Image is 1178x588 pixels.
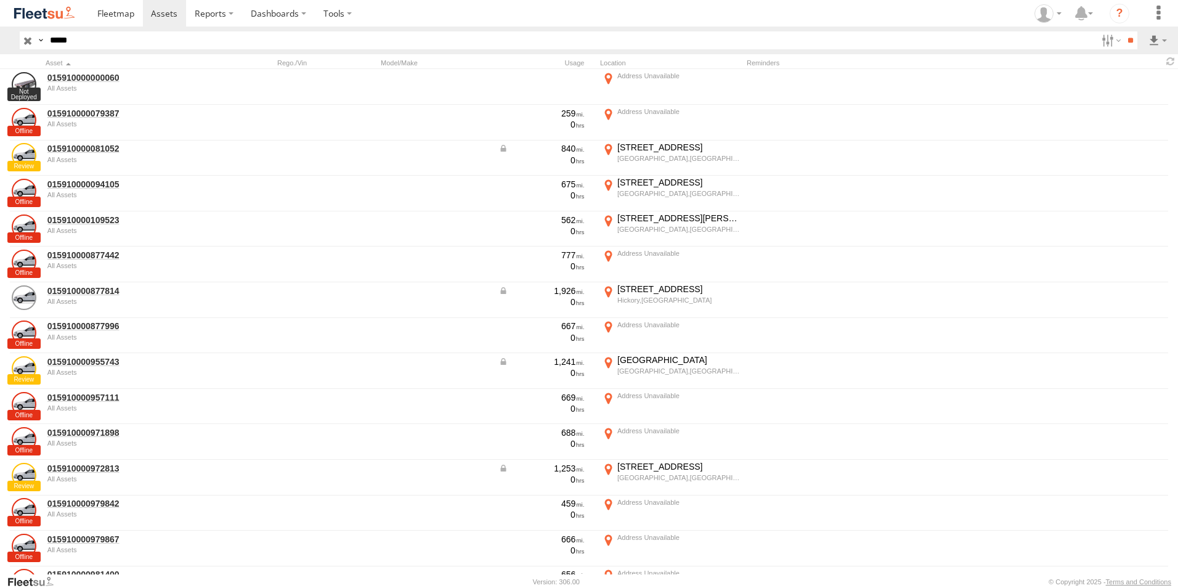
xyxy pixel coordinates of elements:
a: 015910000081052 [47,143,216,154]
div: [GEOGRAPHIC_DATA],[GEOGRAPHIC_DATA] [617,189,740,198]
div: undefined [47,546,216,553]
div: Click to Sort [46,59,218,67]
label: Click to View Current Location [600,497,742,530]
div: 0 [498,226,585,237]
div: 259 [498,108,585,119]
div: Data from Vehicle CANbus [498,143,585,154]
div: Data from Vehicle CANbus [498,463,585,474]
div: undefined [47,227,216,234]
div: [STREET_ADDRESS] [617,284,740,295]
div: 0 [498,403,585,414]
a: View Asset Details [12,321,36,345]
div: [GEOGRAPHIC_DATA],[GEOGRAPHIC_DATA] [617,473,740,482]
div: Data from Vehicle CANbus [498,285,585,296]
i: ? [1110,4,1129,23]
div: Model/Make [381,59,492,67]
a: View Asset Details [12,534,36,558]
div: undefined [47,510,216,518]
div: 0 [498,367,585,378]
div: 0 [498,545,585,556]
div: [STREET_ADDRESS] [617,142,740,153]
div: Usage [497,59,595,67]
div: Data from Vehicle CANbus [498,356,585,367]
a: 015910000979867 [47,534,216,545]
label: Click to View Current Location [600,248,742,281]
div: undefined [47,84,216,92]
label: Click to View Current Location [600,354,742,388]
div: [GEOGRAPHIC_DATA],[GEOGRAPHIC_DATA] [617,367,740,375]
div: undefined [47,191,216,198]
a: 015910000957111 [47,392,216,403]
div: Rego./Vin [277,59,376,67]
label: Click to View Current Location [600,142,742,175]
a: View Asset Details [12,214,36,239]
div: 0 [498,119,585,130]
label: Click to View Current Location [600,177,742,210]
div: undefined [47,369,216,376]
div: 0 [498,438,585,449]
label: Export results as... [1147,31,1168,49]
div: [GEOGRAPHIC_DATA],[GEOGRAPHIC_DATA] [617,154,740,163]
span: Refresh [1163,55,1178,67]
div: undefined [47,262,216,269]
div: [STREET_ADDRESS][PERSON_NAME] [617,213,740,224]
a: 015910000877814 [47,285,216,296]
a: Terms and Conditions [1106,578,1171,586]
div: 0 [498,155,585,166]
label: Search Filter Options [1097,31,1123,49]
a: 015910000972813 [47,463,216,474]
div: 0 [498,474,585,485]
a: 015910000971898 [47,427,216,438]
label: Click to View Current Location [600,425,742,459]
label: Click to View Current Location [600,213,742,246]
a: View Asset Details [12,498,36,523]
img: fleetsu-logo-horizontal.svg [12,5,76,22]
div: Reminders [747,59,944,67]
label: Click to View Current Location [600,284,742,317]
div: undefined [47,120,216,128]
div: 688 [498,427,585,438]
label: Click to View Current Location [600,319,742,353]
a: 015910000955743 [47,356,216,367]
label: Click to View Current Location [600,70,742,104]
a: 015910000094105 [47,179,216,190]
a: 015910000079387 [47,108,216,119]
a: 015910000979842 [47,498,216,509]
div: 669 [498,392,585,403]
div: Location [600,59,742,67]
div: 459 [498,498,585,509]
div: [STREET_ADDRESS] [617,177,740,188]
div: 0 [498,190,585,201]
div: 667 [498,321,585,332]
div: 0 [498,332,585,343]
label: Search Query [36,31,46,49]
div: [STREET_ADDRESS] [617,461,740,472]
div: 0 [498,509,585,520]
a: 015910000877442 [47,250,216,261]
div: 656 [498,569,585,580]
div: 675 [498,179,585,190]
a: Visit our Website [7,576,63,588]
label: Click to View Current Location [600,106,742,139]
div: undefined [47,439,216,447]
label: Click to View Current Location [600,461,742,494]
div: undefined [47,404,216,412]
a: View Asset Details [12,285,36,310]
a: View Asset Details [12,392,36,417]
div: undefined [47,298,216,305]
div: 777 [498,250,585,261]
a: View Asset Details [12,250,36,274]
a: View Asset Details [12,108,36,133]
div: Hickory,[GEOGRAPHIC_DATA] [617,296,740,304]
label: Click to View Current Location [600,532,742,565]
a: View Asset Details [12,72,36,97]
div: undefined [47,333,216,341]
div: undefined [47,156,216,163]
div: 562 [498,214,585,226]
a: 015910000877996 [47,321,216,332]
div: [GEOGRAPHIC_DATA] [617,354,740,365]
a: 015910000000060 [47,72,216,83]
div: © Copyright 2025 - [1049,578,1171,586]
a: 015910000109523 [47,214,216,226]
a: View Asset Details [12,427,36,452]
